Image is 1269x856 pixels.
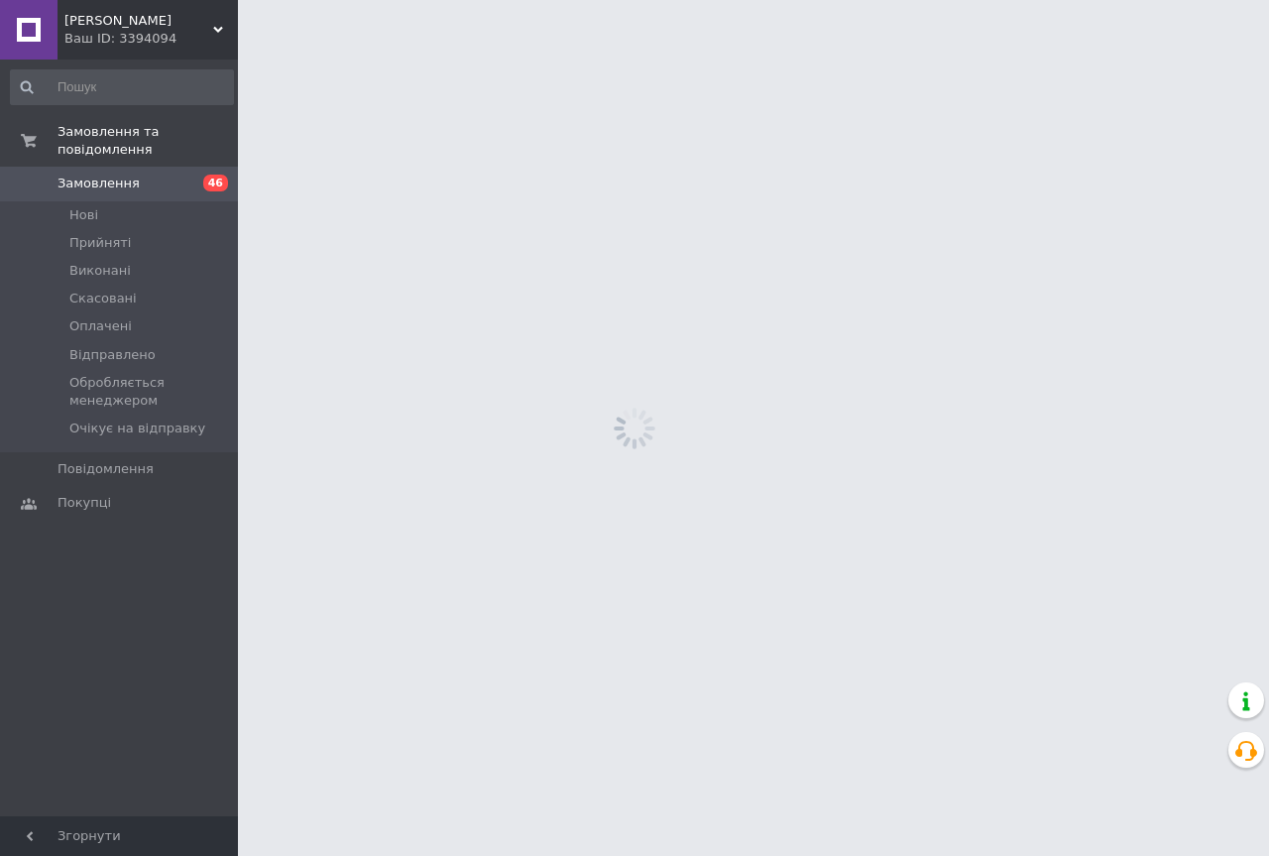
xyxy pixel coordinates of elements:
[69,346,156,364] span: Відправлено
[203,175,228,191] span: 46
[58,494,111,512] span: Покупці
[64,30,238,48] div: Ваш ID: 3394094
[58,123,238,159] span: Замовлення та повідомлення
[69,234,131,252] span: Прийняті
[58,175,140,192] span: Замовлення
[69,374,232,410] span: Обробляється менеджером
[69,317,132,335] span: Оплачені
[58,460,154,478] span: Повідомлення
[69,420,205,437] span: Очікує на відправку
[10,69,234,105] input: Пошук
[69,290,137,307] span: Скасовані
[69,206,98,224] span: Нові
[64,12,213,30] span: HUGO
[69,262,131,280] span: Виконані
